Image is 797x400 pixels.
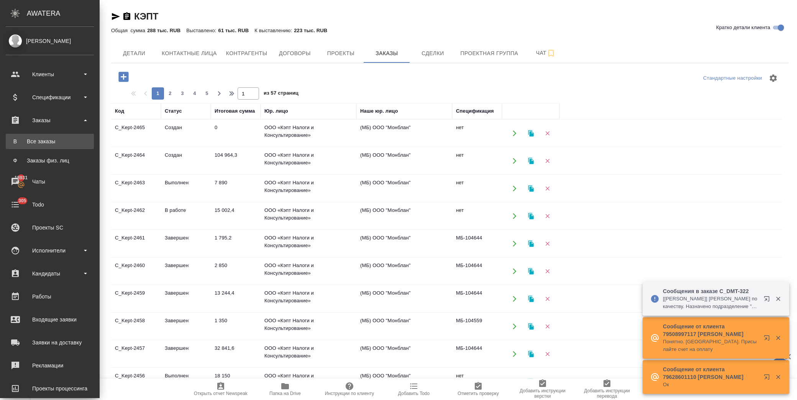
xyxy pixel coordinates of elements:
[113,69,134,85] button: Добавить проект
[546,49,556,58] svg: Подписаться
[6,153,94,168] a: ФЗаказы физ. лиц
[261,341,356,367] td: ООО «Кэпт Налоги и Консультирование»
[189,90,201,97] span: 4
[452,313,502,340] td: МБ-104559
[458,391,499,396] span: Отметить проверку
[276,49,313,58] span: Договоры
[134,11,158,21] a: КЭПТ
[322,49,359,58] span: Проекты
[6,314,94,325] div: Входящие заявки
[261,313,356,340] td: ООО «Кэпт Налоги и Консультирование»
[261,203,356,230] td: ООО «Кэпт Налоги и Консультирование»
[764,69,782,87] span: Настроить таблицу
[176,87,189,100] button: 3
[161,313,211,340] td: Завершен
[716,24,770,31] span: Кратко детали клиента
[663,287,759,295] p: Сообщения в заказе C_DMT-322
[6,360,94,371] div: Рекламации
[507,125,522,141] button: Открыть
[2,379,98,398] a: Проекты процессинга
[161,148,211,174] td: Создан
[215,107,255,115] div: Итоговая сумма
[165,107,182,115] div: Статус
[356,313,452,340] td: (МБ) ООО "Монблан"
[507,346,522,362] button: Открыть
[452,203,502,230] td: нет
[116,49,153,58] span: Детали
[6,337,94,348] div: Заявки на доставку
[6,176,94,187] div: Чаты
[161,230,211,257] td: Завершен
[14,197,31,205] span: 305
[261,120,356,147] td: ООО «Кэпт Налоги и Консультирование»
[523,346,539,362] button: Клонировать
[211,368,261,395] td: 18 150
[111,175,161,202] td: C_Kept-2463
[356,368,452,395] td: (МБ) ООО "Монблан"
[6,92,94,103] div: Спецификации
[579,388,635,399] span: Добавить инструкции перевода
[111,12,120,21] button: Скопировать ссылку для ЯМессенджера
[356,341,452,367] td: (МБ) ООО "Монблан"
[2,218,98,237] a: Проекты SC
[254,28,294,33] p: К выставлению:
[2,310,98,329] a: Входящие заявки
[111,285,161,312] td: C_Kept-2459
[540,236,555,251] button: Удалить
[6,115,94,126] div: Заказы
[111,120,161,147] td: C_Kept-2465
[218,28,255,33] p: 61 тыс. RUB
[515,388,570,399] span: Добавить инструкции верстки
[211,148,261,174] td: 104 964,3
[540,318,555,334] button: Удалить
[759,291,777,310] button: Открыть в новой вкладке
[523,153,539,169] button: Клонировать
[264,107,288,115] div: Юр. лицо
[6,383,94,394] div: Проекты процессинга
[111,258,161,285] td: C_Kept-2460
[540,180,555,196] button: Удалить
[6,291,94,302] div: Работы
[161,258,211,285] td: Завершен
[523,374,539,389] button: Клонировать
[356,203,452,230] td: (МБ) ООО "Монблан"
[2,356,98,375] a: Рекламации
[2,195,98,214] a: 305Todo
[523,318,539,334] button: Клонировать
[663,323,759,338] p: Сообщение от клиента 79508997117 [PERSON_NAME]
[6,37,94,45] div: [PERSON_NAME]
[211,258,261,285] td: 2 850
[356,258,452,285] td: (МБ) ООО "Монблан"
[507,236,522,251] button: Открыть
[111,203,161,230] td: C_Kept-2462
[161,175,211,202] td: Выполнен
[356,230,452,257] td: (МБ) ООО "Монблан"
[523,263,539,279] button: Клонировать
[507,180,522,196] button: Открыть
[269,391,301,396] span: Папка на Drive
[523,291,539,307] button: Клонировать
[261,368,356,395] td: ООО «Кэпт Налоги и Консультирование»
[575,379,639,400] button: Добавить инструкции перевода
[6,222,94,233] div: Проекты SC
[460,49,518,58] span: Проектная группа
[382,379,446,400] button: Добавить Todo
[507,291,522,307] button: Открыть
[164,87,176,100] button: 2
[186,28,218,33] p: Выставлено:
[115,107,124,115] div: Код
[211,285,261,312] td: 13 244,4
[194,391,248,396] span: Открыть отчет Newspeak
[253,379,317,400] button: Папка на Drive
[176,90,189,97] span: 3
[201,90,213,97] span: 5
[211,230,261,257] td: 1 795,2
[663,381,759,389] p: Ок
[111,230,161,257] td: C_Kept-2461
[356,148,452,174] td: (МБ) ООО "Монблан"
[161,368,211,395] td: Выполнен
[211,175,261,202] td: 7 890
[111,28,147,33] p: Общая сумма
[507,318,522,334] button: Открыть
[6,268,94,279] div: Кандидаты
